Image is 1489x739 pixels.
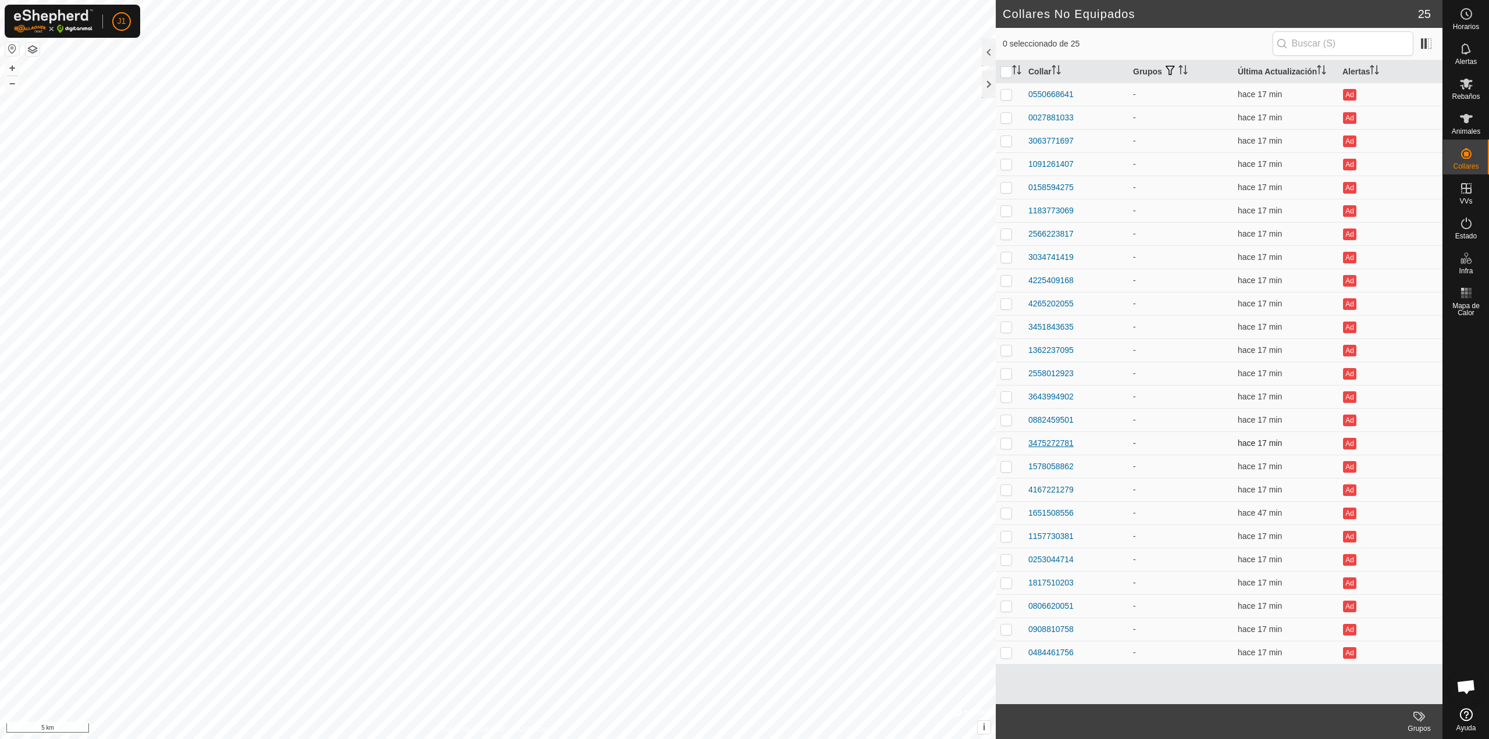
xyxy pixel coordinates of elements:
[1343,368,1356,380] button: Ad
[1343,159,1356,170] button: Ad
[1238,229,1282,238] span: 3 oct 2025, 10:04
[5,61,19,75] button: +
[1028,391,1074,403] div: 3643994902
[1028,112,1074,124] div: 0027881033
[1128,315,1233,338] td: -
[1128,478,1233,501] td: -
[26,42,40,56] button: Capas del Mapa
[1028,577,1074,589] div: 1817510203
[1456,724,1476,731] span: Ayuda
[1028,484,1074,496] div: 4167221279
[1343,577,1356,589] button: Ad
[1128,60,1233,83] th: Grupos
[1343,252,1356,263] button: Ad
[1449,669,1484,704] div: Chat abierto
[1343,182,1356,194] button: Ad
[1028,251,1074,263] div: 3034741419
[1343,484,1356,496] button: Ad
[1028,437,1074,449] div: 3475272781
[1238,415,1282,424] span: 3 oct 2025, 10:03
[1028,274,1074,287] div: 4225409168
[1028,414,1074,426] div: 0882459501
[1128,362,1233,385] td: -
[1453,163,1479,170] span: Collares
[1343,89,1356,101] button: Ad
[117,15,126,27] span: J1
[1028,623,1074,636] div: 0908810758
[1028,181,1074,194] div: 0158594275
[1343,554,1356,566] button: Ad
[1028,158,1074,170] div: 1091261407
[1343,112,1356,124] button: Ad
[1238,578,1282,587] span: 3 oct 2025, 10:04
[1238,90,1282,99] span: 3 oct 2025, 10:04
[1343,298,1356,310] button: Ad
[1418,5,1431,23] span: 25
[1343,275,1356,287] button: Ad
[1128,222,1233,245] td: -
[1028,507,1074,519] div: 1651508556
[438,724,505,734] a: Política de Privacidad
[14,9,93,33] img: Logo Gallagher
[1028,600,1074,612] div: 0806620051
[1343,345,1356,356] button: Ad
[1238,462,1282,471] span: 3 oct 2025, 10:04
[1128,269,1233,292] td: -
[1238,438,1282,448] span: 3 oct 2025, 10:03
[1238,252,1282,262] span: 3 oct 2025, 10:04
[1343,135,1356,147] button: Ad
[1459,198,1472,205] span: VVs
[1028,135,1074,147] div: 3063771697
[1238,508,1282,517] span: 3 oct 2025, 9:34
[1028,367,1074,380] div: 2558012923
[1128,617,1233,641] td: -
[1370,67,1379,76] p-sorticon: Activar para ordenar
[1343,438,1356,449] button: Ad
[1028,554,1074,566] div: 0253044714
[1028,298,1074,310] div: 4265202055
[1024,60,1128,83] th: Collar
[1238,485,1282,494] span: 3 oct 2025, 10:04
[1128,431,1233,455] td: -
[1343,391,1356,403] button: Ad
[1338,60,1442,83] th: Alertas
[1238,159,1282,169] span: 3 oct 2025, 10:04
[1238,322,1282,331] span: 3 oct 2025, 10:03
[1128,385,1233,408] td: -
[1128,245,1233,269] td: -
[1003,7,1418,21] h2: Collares No Equipados
[1003,38,1273,50] span: 0 seleccionado de 25
[1273,31,1413,56] input: Buscar (S)
[1128,501,1233,524] td: -
[1343,508,1356,519] button: Ad
[1455,58,1477,65] span: Alertas
[1128,524,1233,548] td: -
[1343,205,1356,217] button: Ad
[1459,267,1473,274] span: Infra
[1455,233,1477,240] span: Estado
[1128,83,1233,106] td: -
[1238,299,1282,308] span: 3 oct 2025, 10:04
[1128,338,1233,362] td: -
[1028,530,1074,542] div: 1157730381
[1128,641,1233,664] td: -
[1238,601,1282,611] span: 3 oct 2025, 10:04
[1343,531,1356,542] button: Ad
[1238,624,1282,634] span: 3 oct 2025, 10:04
[1343,624,1356,636] button: Ad
[1443,704,1489,736] a: Ayuda
[1238,183,1282,192] span: 3 oct 2025, 10:04
[1233,60,1338,83] th: Última Actualización
[1452,93,1480,100] span: Rebaños
[1128,176,1233,199] td: -
[1128,292,1233,315] td: -
[1238,648,1282,657] span: 3 oct 2025, 10:04
[5,42,19,56] button: Restablecer Mapa
[1452,128,1480,135] span: Animales
[1028,460,1074,473] div: 1578058862
[1238,206,1282,215] span: 3 oct 2025, 10:04
[1343,647,1356,659] button: Ad
[1052,67,1061,76] p-sorticon: Activar para ordenar
[1028,228,1074,240] div: 2566223817
[1317,67,1326,76] p-sorticon: Activar para ordenar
